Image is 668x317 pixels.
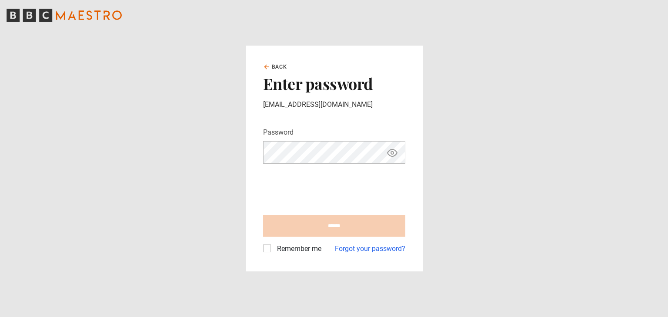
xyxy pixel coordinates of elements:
button: Show password [385,145,400,160]
label: Remember me [274,244,321,254]
svg: BBC Maestro [7,9,122,22]
iframe: reCAPTCHA [263,171,395,205]
label: Password [263,127,294,138]
a: Back [263,63,287,71]
h2: Enter password [263,74,405,92]
span: Back [272,63,287,71]
a: Forgot your password? [335,244,405,254]
p: [EMAIL_ADDRESS][DOMAIN_NAME] [263,99,405,110]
